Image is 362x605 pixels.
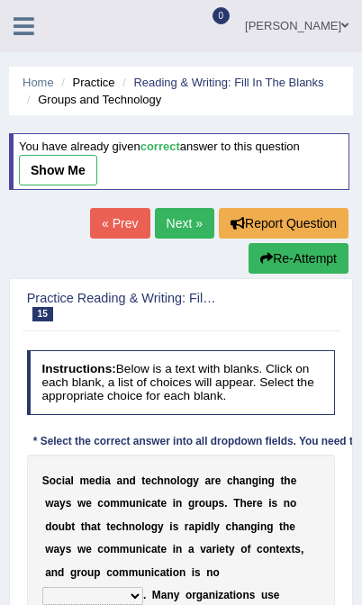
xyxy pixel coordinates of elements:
[145,520,151,533] b: o
[188,497,195,510] b: g
[138,566,144,579] b: u
[188,543,195,555] b: a
[280,474,284,487] b: t
[291,474,297,487] b: e
[136,497,142,510] b: n
[233,589,236,601] b: i
[201,520,204,533] b: i
[45,520,51,533] b: d
[247,497,253,510] b: e
[180,474,186,487] b: o
[189,520,195,533] b: a
[224,497,227,510] b: .
[258,474,261,487] b: i
[268,497,271,510] b: i
[231,520,238,533] b: h
[240,474,246,487] b: a
[225,543,229,555] b: t
[160,566,167,579] b: a
[129,474,135,487] b: d
[81,566,87,579] b: o
[196,589,203,601] b: g
[85,520,91,533] b: h
[170,474,176,487] b: o
[215,589,218,601] b: i
[89,474,95,487] b: e
[42,474,50,487] b: S
[192,566,195,579] b: i
[129,520,135,533] b: n
[268,474,275,487] b: g
[215,474,222,487] b: e
[238,520,244,533] b: a
[120,543,130,555] b: m
[284,474,290,487] b: h
[91,520,97,533] b: a
[143,589,146,601] b: .
[271,497,277,510] b: s
[285,543,292,555] b: x
[70,566,77,579] b: g
[213,520,220,533] b: y
[173,520,179,533] b: s
[290,497,296,510] b: o
[185,520,189,533] b: r
[129,566,139,579] b: m
[213,7,231,24] span: 0
[204,520,211,533] b: d
[269,543,276,555] b: n
[167,589,173,601] b: n
[219,497,225,510] b: s
[122,474,129,487] b: n
[122,520,128,533] b: h
[261,474,267,487] b: n
[211,474,215,487] b: r
[145,497,151,510] b: c
[219,208,348,239] button: Report Question
[169,566,172,579] b: i
[152,589,161,601] b: M
[45,497,53,510] b: w
[136,543,142,555] b: n
[279,520,283,533] b: t
[233,474,240,487] b: h
[106,566,113,579] b: c
[45,543,53,555] b: w
[129,543,135,555] b: u
[174,589,180,601] b: y
[106,520,110,533] b: t
[193,474,199,487] b: y
[94,566,100,579] b: p
[90,208,149,239] a: « Prev
[186,589,192,601] b: o
[227,474,233,487] b: c
[223,589,230,601] b: a
[151,566,154,579] b: i
[71,520,75,533] b: t
[229,543,235,555] b: y
[129,497,135,510] b: u
[59,520,65,533] b: u
[216,543,219,555] b: i
[95,474,102,487] b: d
[80,474,90,487] b: m
[142,543,145,555] b: i
[199,497,205,510] b: o
[86,497,92,510] b: e
[104,474,111,487] b: a
[154,566,160,579] b: c
[27,292,218,321] h2: Practice Reading & Writing: Fill In The Blanks
[173,543,176,555] b: i
[173,566,179,579] b: o
[213,566,220,579] b: o
[97,497,104,510] b: c
[247,543,250,555] b: f
[19,155,97,185] a: show me
[206,543,213,555] b: a
[219,543,225,555] b: e
[59,497,66,510] b: y
[284,497,290,510] b: n
[276,543,279,555] b: t
[169,520,172,533] b: i
[23,76,54,89] a: Home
